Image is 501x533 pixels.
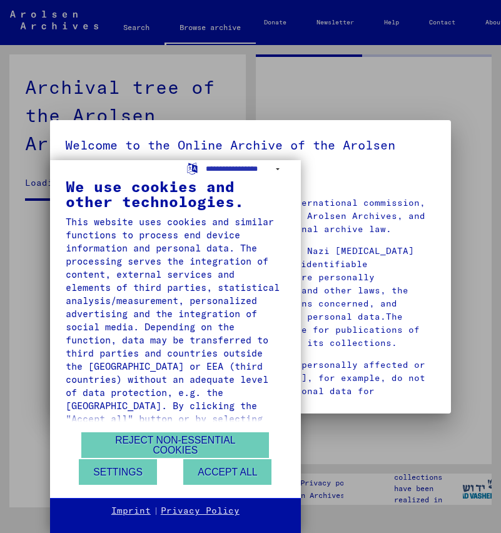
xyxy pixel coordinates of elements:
div: We use cookies and other technologies. [66,179,285,209]
button: Accept all [183,459,271,485]
a: Imprint [111,505,151,517]
button: Reject non-essential cookies [81,432,269,458]
button: Settings [79,459,157,485]
a: Privacy Policy [161,505,240,517]
div: This website uses cookies and similar functions to process end device information and personal da... [66,215,285,504]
